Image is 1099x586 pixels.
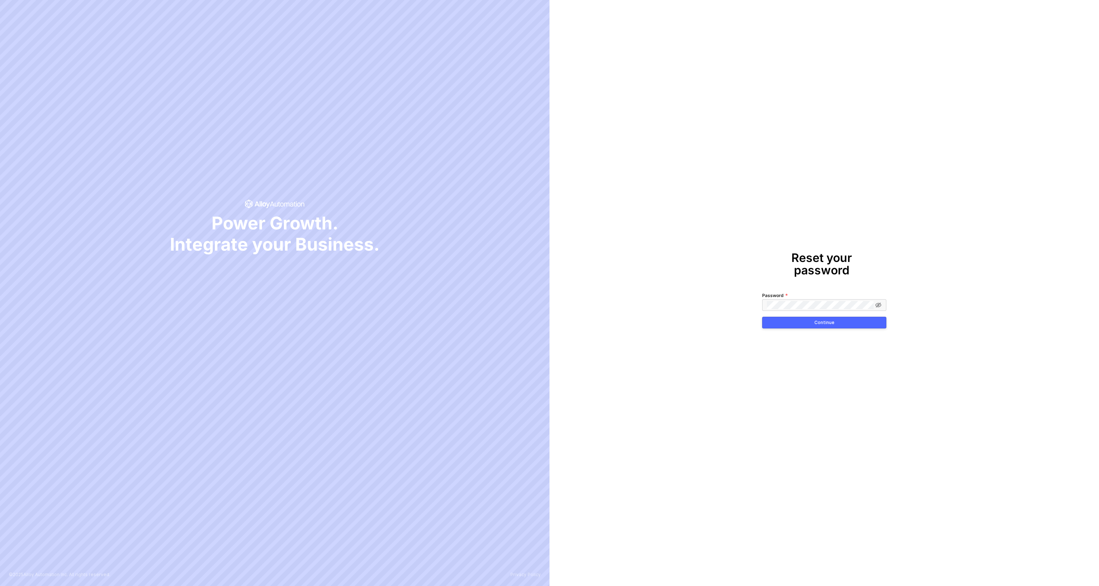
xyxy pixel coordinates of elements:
[762,292,788,299] label: Password
[814,320,834,326] div: Continue
[762,252,881,276] h1: Reset your password
[767,301,874,309] input: Password
[510,572,541,577] a: Privacy Policy
[9,572,110,577] p: © 2025 Alloy Automation Inc. All rights reserved.
[170,213,380,255] span: Power Growth. Integrate your Business.
[245,199,305,208] span: icon-success
[762,317,886,328] button: Continue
